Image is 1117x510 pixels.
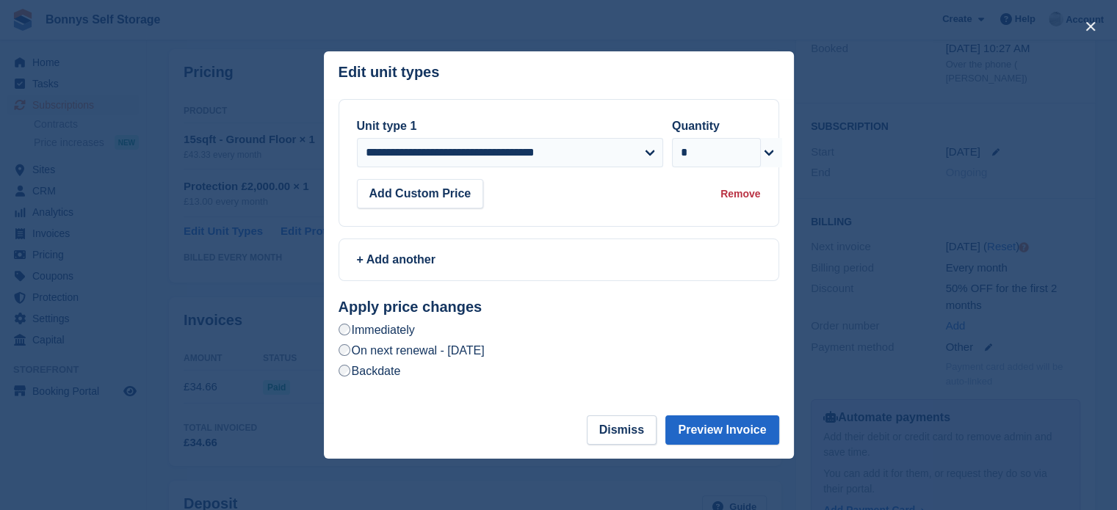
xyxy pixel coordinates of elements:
[339,322,415,338] label: Immediately
[1079,15,1102,38] button: close
[339,64,440,81] p: Edit unit types
[339,363,401,379] label: Backdate
[357,120,417,132] label: Unit type 1
[339,344,350,356] input: On next renewal - [DATE]
[339,238,779,281] a: + Add another
[339,324,350,335] input: Immediately
[339,365,350,376] input: Backdate
[665,415,778,445] button: Preview Invoice
[357,251,761,269] div: + Add another
[339,343,485,358] label: On next renewal - [DATE]
[720,186,760,202] div: Remove
[339,299,482,315] strong: Apply price changes
[587,415,657,445] button: Dismiss
[672,120,720,132] label: Quantity
[357,179,484,208] button: Add Custom Price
